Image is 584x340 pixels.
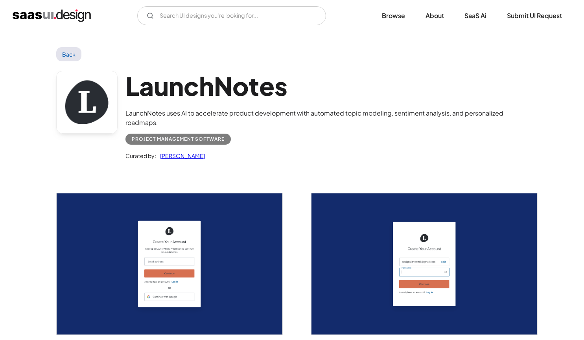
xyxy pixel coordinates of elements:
img: 64232515b61f9d85fddcd543_LaunchNotes%20Create%20Account.png [57,193,282,334]
div: Project Management Software [132,134,225,144]
img: 642325158bee923b7f0d1489_LaunchNotes%20Password.png [311,193,537,334]
div: LaunchNotes uses AI to accelerate product development with automated topic modeling, sentiment an... [125,108,528,127]
a: SaaS Ai [455,7,496,24]
input: Search UI designs you're looking for... [137,6,326,25]
a: Back [56,47,82,61]
div: Curated by: [125,151,156,160]
h1: LaunchNotes [125,71,528,101]
a: [PERSON_NAME] [156,151,205,160]
a: home [13,9,91,22]
a: open lightbox [57,193,282,334]
a: open lightbox [311,193,537,334]
form: Email Form [137,6,326,25]
a: About [416,7,453,24]
a: Browse [372,7,415,24]
a: Submit UI Request [497,7,571,24]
